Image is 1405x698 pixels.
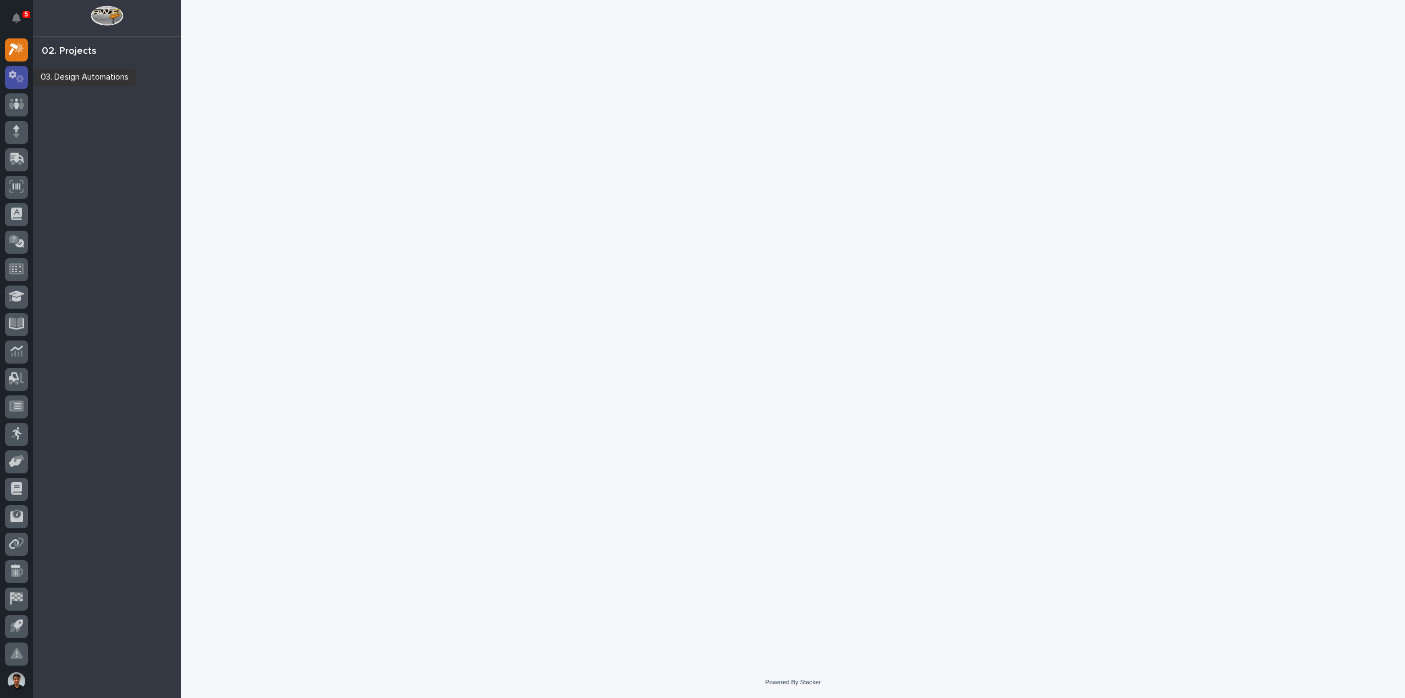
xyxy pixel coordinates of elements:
a: Powered By Stacker [765,679,820,685]
div: Notifications5 [14,13,28,31]
button: users-avatar [5,669,28,693]
div: 02. Projects [42,46,97,58]
img: Workspace Logo [91,5,123,26]
button: Notifications [5,7,28,30]
p: 5 [24,10,28,18]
